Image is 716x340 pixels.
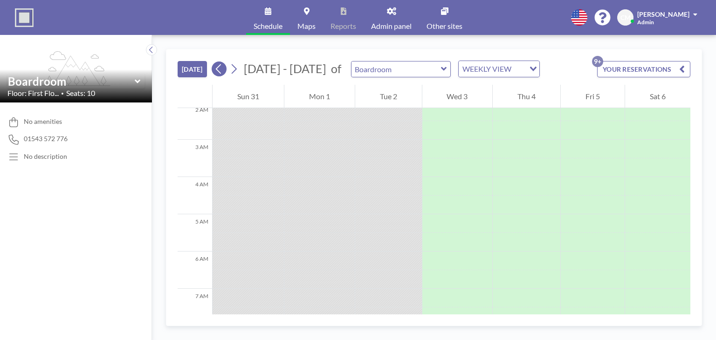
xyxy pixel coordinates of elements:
span: Maps [297,22,316,30]
span: Reports [330,22,356,30]
div: 5 AM [178,214,212,252]
div: Mon 1 [284,85,355,108]
img: organization-logo [15,8,34,27]
span: Seats: 10 [66,88,95,98]
span: No amenities [24,117,62,126]
div: Fri 5 [561,85,625,108]
span: 01543 572 776 [24,135,68,143]
span: [PERSON_NAME] [637,10,689,18]
div: 4 AM [178,177,212,214]
div: No description [24,152,67,161]
span: • [61,90,64,96]
button: YOUR RESERVATIONS9+ [597,61,690,77]
div: Thu 4 [493,85,560,108]
div: 7 AM [178,289,212,326]
div: 3 AM [178,140,212,177]
div: Wed 3 [422,85,493,108]
input: Boardroom [351,61,441,77]
input: Boardroom [8,75,135,88]
span: [DATE] - [DATE] [244,61,326,75]
div: Sat 6 [625,85,690,108]
span: WEEKLY VIEW [461,63,513,75]
span: Admin panel [371,22,412,30]
span: Admin [637,19,654,26]
div: Search for option [459,61,539,77]
div: Tue 2 [355,85,422,108]
input: Search for option [514,63,524,75]
span: of [331,61,341,76]
p: 9+ [592,56,603,67]
span: Floor: First Flo... [7,88,59,98]
button: [DATE] [178,61,207,77]
div: 2 AM [178,102,212,140]
span: Other sites [427,22,462,30]
div: Sun 31 [213,85,284,108]
div: 6 AM [178,252,212,289]
span: Schedule [254,22,282,30]
span: CM [620,14,631,22]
